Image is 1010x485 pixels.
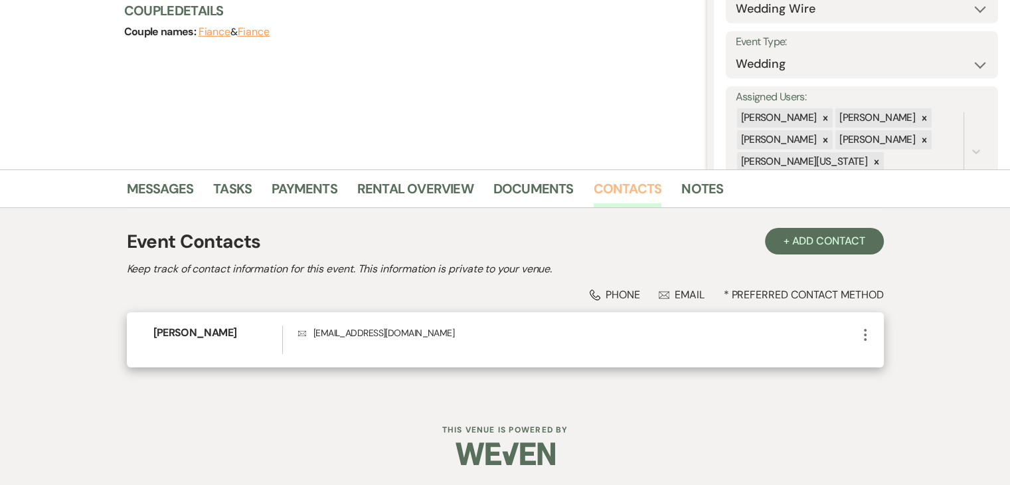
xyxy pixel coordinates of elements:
[737,152,869,171] div: [PERSON_NAME][US_STATE]
[127,228,261,256] h1: Event Contacts
[590,288,640,302] div: Phone
[493,178,574,207] a: Documents
[736,88,988,107] label: Assigned Users:
[199,27,231,37] button: Fiance
[765,228,884,254] button: + Add Contact
[737,108,819,128] div: [PERSON_NAME]
[835,130,917,149] div: [PERSON_NAME]
[737,130,819,149] div: [PERSON_NAME]
[298,326,857,340] p: [EMAIL_ADDRESS][DOMAIN_NAME]
[199,25,270,39] span: &
[681,178,723,207] a: Notes
[237,27,270,37] button: Fiance
[594,178,662,207] a: Contacts
[456,431,555,477] img: Weven Logo
[835,108,917,128] div: [PERSON_NAME]
[213,178,252,207] a: Tasks
[357,178,473,207] a: Rental Overview
[124,1,694,20] h3: Couple Details
[272,178,337,207] a: Payments
[127,178,194,207] a: Messages
[124,25,199,39] span: Couple names:
[127,261,884,277] h2: Keep track of contact information for this event. This information is private to your venue.
[736,33,988,52] label: Event Type:
[153,326,283,340] h6: [PERSON_NAME]
[659,288,705,302] div: Email
[127,288,884,302] div: * Preferred Contact Method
